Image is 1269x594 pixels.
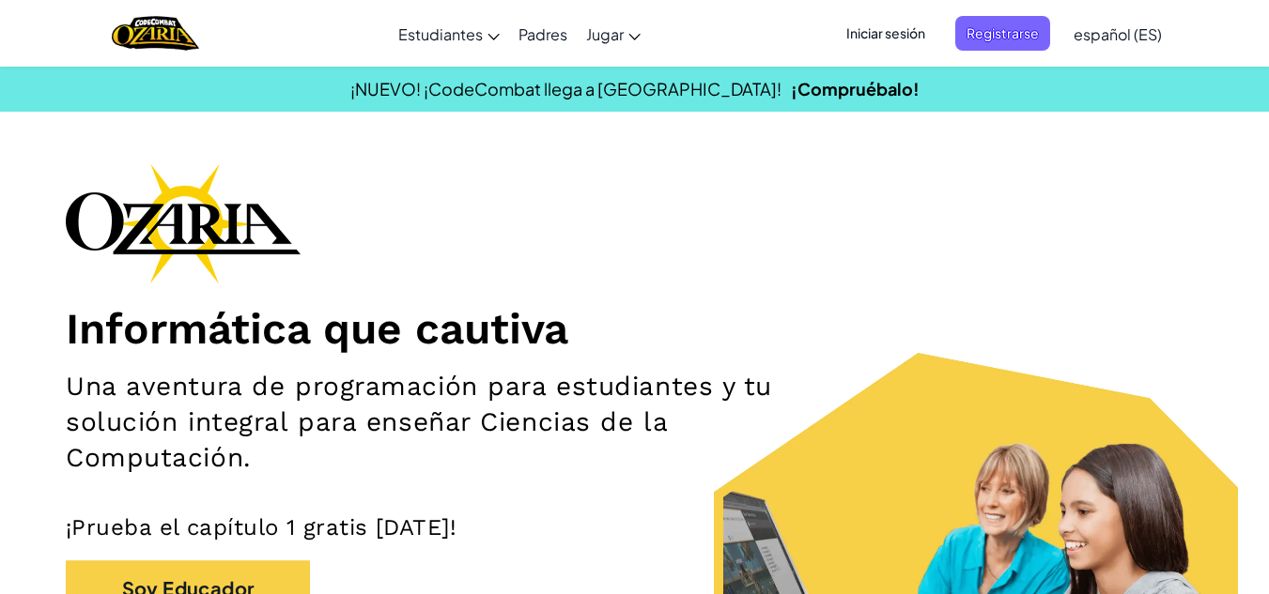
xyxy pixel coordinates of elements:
[835,16,936,51] button: Iniciar sesión
[577,8,650,59] a: Jugar
[955,16,1050,51] button: Registrarse
[66,513,1203,541] p: ¡Prueba el capítulo 1 gratis [DATE]!
[66,163,301,283] img: Ozaria branding logo
[66,369,828,476] h2: Una aventura de programación para estudiantes y tu solución integral para enseñar Ciencias de la ...
[791,78,920,99] a: ¡Compruébalo!
[389,8,509,59] a: Estudiantes
[1064,8,1171,59] a: español (ES)
[509,8,577,59] a: Padres
[112,14,199,53] img: Home
[350,78,782,99] span: ¡NUEVO! ¡CodeCombat llega a [GEOGRAPHIC_DATA]!
[586,24,624,44] span: Jugar
[1074,24,1162,44] span: español (ES)
[398,24,483,44] span: Estudiantes
[112,14,199,53] a: Ozaria by CodeCombat logo
[66,302,1203,355] h1: Informática que cautiva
